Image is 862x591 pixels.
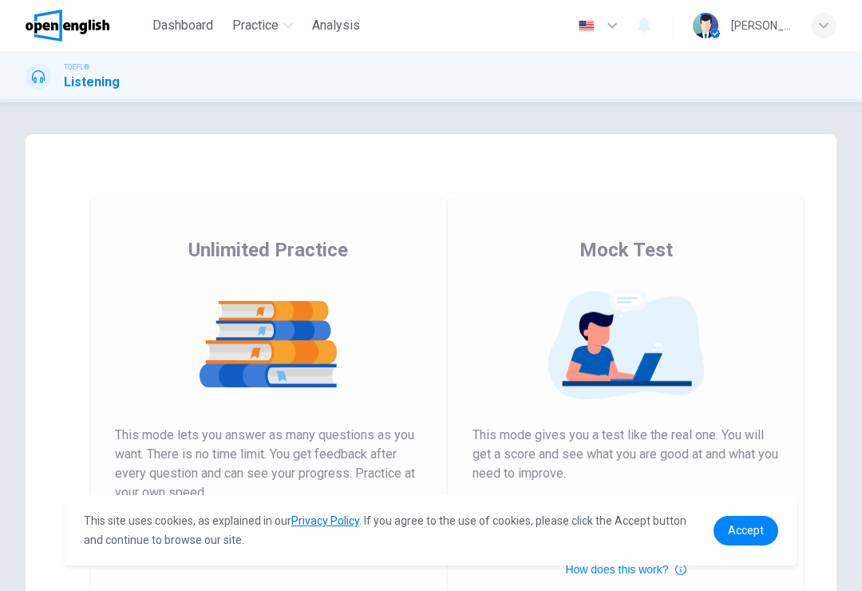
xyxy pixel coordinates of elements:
[693,13,718,38] img: Profile picture
[576,20,596,32] img: en
[146,11,219,40] button: Dashboard
[731,16,792,35] div: [PERSON_NAME]
[64,61,89,73] span: TOEFL®
[115,426,421,502] span: This mode lets you answer as many questions as you want. There is no time limit. You get feedback...
[65,495,797,565] div: cookieconsent
[312,16,360,35] span: Analysis
[565,560,686,579] button: How does this work?
[291,514,359,527] a: Privacy Policy
[473,426,779,483] span: This mode gives you a test like the real one. You will get a score and see what you are good at a...
[728,524,764,537] span: Accept
[232,16,279,35] span: Practice
[188,237,348,263] span: Unlimited Practice
[579,237,673,263] span: Mock Test
[306,11,366,40] button: Analysis
[226,11,299,40] button: Practice
[84,514,686,546] span: This site uses cookies, as explained in our . If you agree to the use of cookies, please click th...
[152,16,213,35] span: Dashboard
[26,10,109,42] img: OpenEnglish logo
[26,10,146,42] a: OpenEnglish logo
[64,73,120,92] h1: Listening
[714,516,778,545] a: dismiss cookie message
